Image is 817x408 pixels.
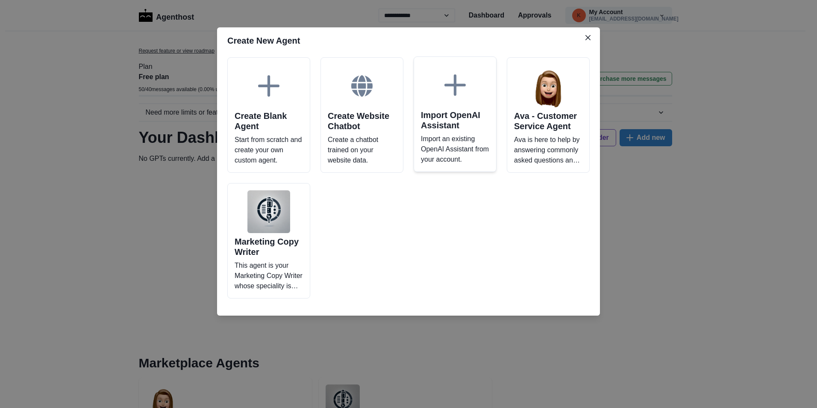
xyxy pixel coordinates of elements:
[235,237,303,257] h2: Marketing Copy Writer
[235,111,303,131] h2: Create Blank Agent
[235,135,303,166] p: Start from scratch and create your own custom agent.
[235,260,303,291] p: This agent is your Marketing Copy Writer whose speciality is helping you craft copy that speaks t...
[328,111,396,131] h2: Create Website Chatbot
[581,31,595,44] button: Close
[514,111,582,131] h2: Ava - Customer Service Agent
[421,110,489,130] h2: Import OpenAI Assistant
[421,134,489,165] p: Import an existing OpenAI Assistant from your account.
[247,190,290,233] img: Marketing Copy Writer
[514,135,582,166] p: Ava is here to help by answering commonly asked questions and more!
[217,27,600,54] header: Create New Agent
[527,65,570,107] img: Ava - Customer Service Agent
[328,135,396,166] p: Create a chatbot trained on your website data.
